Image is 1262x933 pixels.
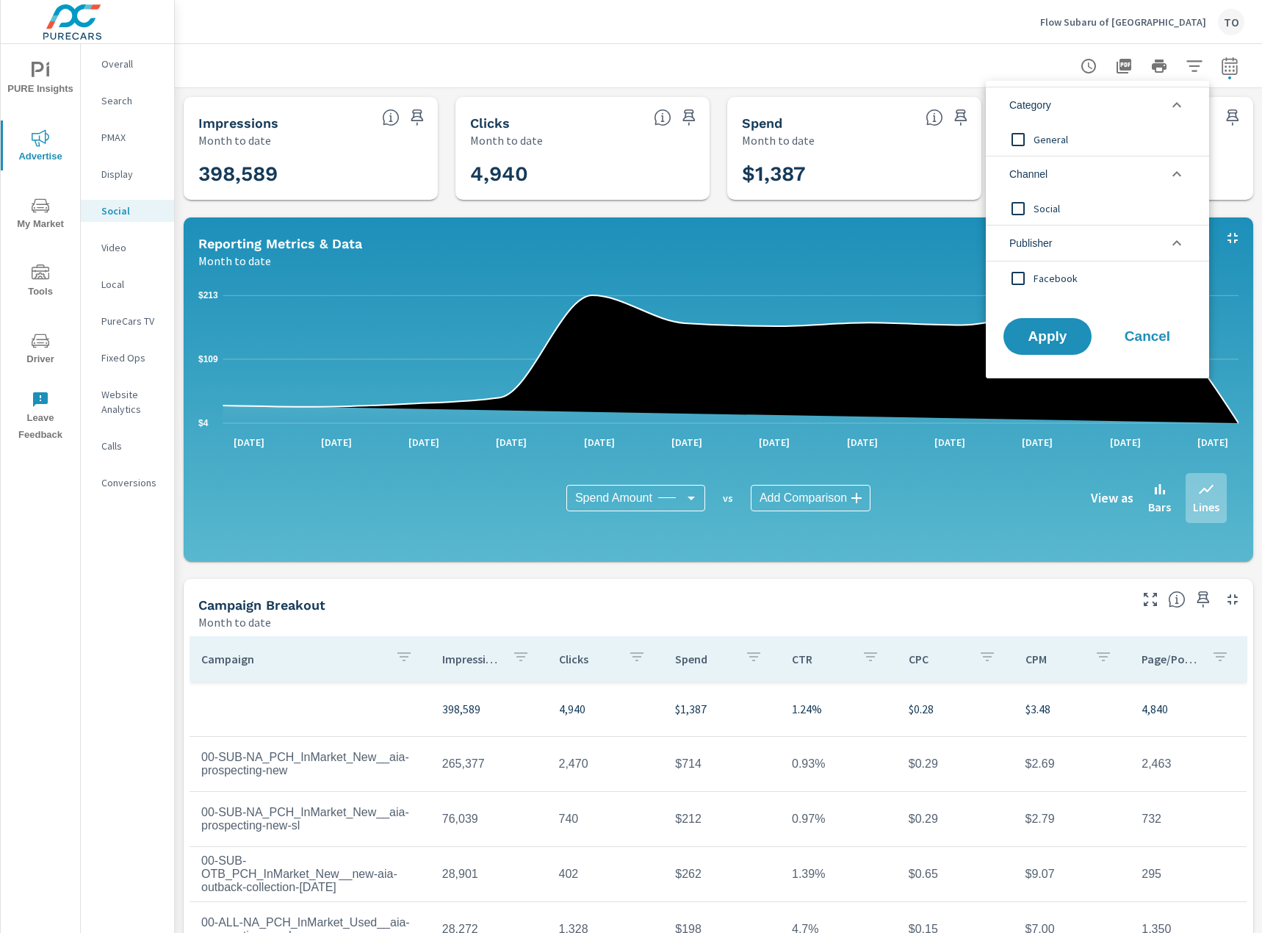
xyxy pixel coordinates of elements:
ul: filter options [986,81,1209,300]
span: Social [1034,200,1194,217]
span: General [1034,131,1194,148]
button: Cancel [1103,318,1191,355]
div: Social [986,192,1206,225]
span: Category [1009,87,1051,123]
span: Apply [1018,330,1077,343]
div: Facebook [986,262,1206,295]
span: Publisher [1009,226,1052,261]
div: General [986,123,1206,156]
span: Facebook [1034,270,1194,287]
button: Apply [1003,318,1092,355]
span: Channel [1009,156,1048,192]
span: Cancel [1118,330,1177,343]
